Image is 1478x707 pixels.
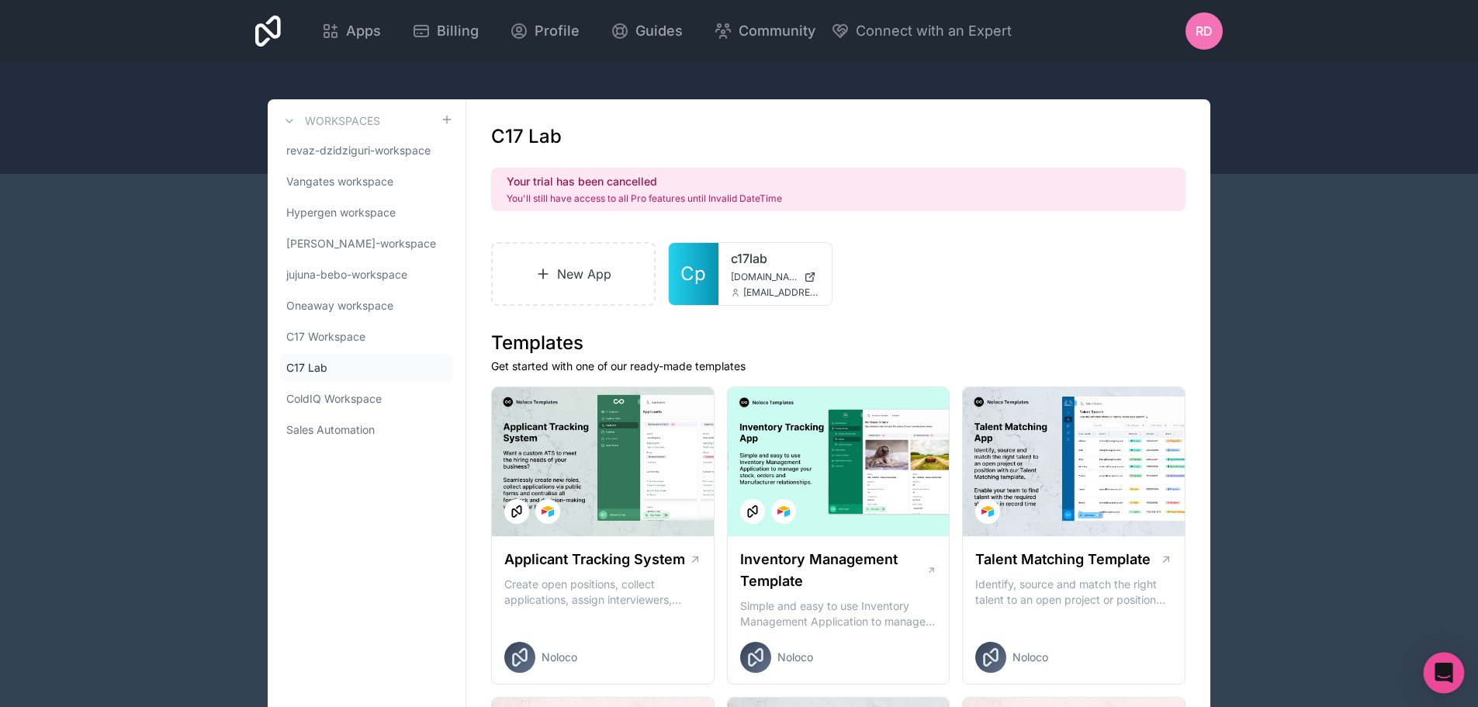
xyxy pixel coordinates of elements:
[491,124,562,149] h1: C17 Lab
[286,236,436,251] span: [PERSON_NAME]-workspace
[542,650,577,665] span: Noloco
[777,650,813,665] span: Noloco
[535,20,580,42] span: Profile
[280,261,453,289] a: jujuna-bebo-workspace
[504,549,685,570] h1: Applicant Tracking System
[731,271,819,283] a: [DOMAIN_NAME]
[635,20,683,42] span: Guides
[280,230,453,258] a: [PERSON_NAME]-workspace
[280,137,453,165] a: revaz-dzidziguri-workspace
[975,549,1151,570] h1: Talent Matching Template
[981,505,994,518] img: Airtable Logo
[286,143,431,158] span: revaz-dzidziguri-workspace
[280,385,453,413] a: ColdIQ Workspace
[1012,650,1048,665] span: Noloco
[286,298,393,314] span: Oneaway workspace
[507,174,782,189] h2: Your trial has been cancelled
[1196,22,1213,40] span: RD
[542,505,554,518] img: Airtable Logo
[286,329,365,345] span: C17 Workspace
[731,249,819,268] a: c17lab
[491,242,656,306] a: New App
[491,359,1186,374] p: Get started with one of our ready-made templates
[701,14,828,48] a: Community
[507,192,782,205] p: You'll still have access to all Pro features until Invalid DateTime
[731,271,798,283] span: [DOMAIN_NAME]
[280,199,453,227] a: Hypergen workspace
[280,292,453,320] a: Oneaway workspace
[400,14,491,48] a: Billing
[856,20,1012,42] span: Connect with an Expert
[497,14,592,48] a: Profile
[669,243,718,305] a: Cp
[305,113,380,129] h3: Workspaces
[286,422,375,438] span: Sales Automation
[280,112,380,130] a: Workspaces
[309,14,393,48] a: Apps
[831,20,1012,42] button: Connect with an Expert
[280,416,453,444] a: Sales Automation
[286,360,327,376] span: C17 Lab
[740,598,937,629] p: Simple and easy to use Inventory Management Application to manage your stock, orders and Manufact...
[1424,653,1465,694] div: Open Intercom Messenger
[286,205,396,220] span: Hypergen workspace
[280,168,453,196] a: Vangates workspace
[777,505,790,518] img: Airtable Logo
[680,262,706,286] span: Cp
[743,286,819,299] span: [EMAIL_ADDRESS]
[491,331,1186,355] h1: Templates
[504,577,701,608] p: Create open positions, collect applications, assign interviewers, centralise candidate feedback a...
[280,323,453,351] a: C17 Workspace
[286,267,407,282] span: jujuna-bebo-workspace
[286,174,393,189] span: Vangates workspace
[975,577,1172,608] p: Identify, source and match the right talent to an open project or position with our Talent Matchi...
[740,549,926,592] h1: Inventory Management Template
[437,20,479,42] span: Billing
[286,391,382,407] span: ColdIQ Workspace
[598,14,695,48] a: Guides
[739,20,815,42] span: Community
[346,20,381,42] span: Apps
[280,354,453,382] a: C17 Lab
